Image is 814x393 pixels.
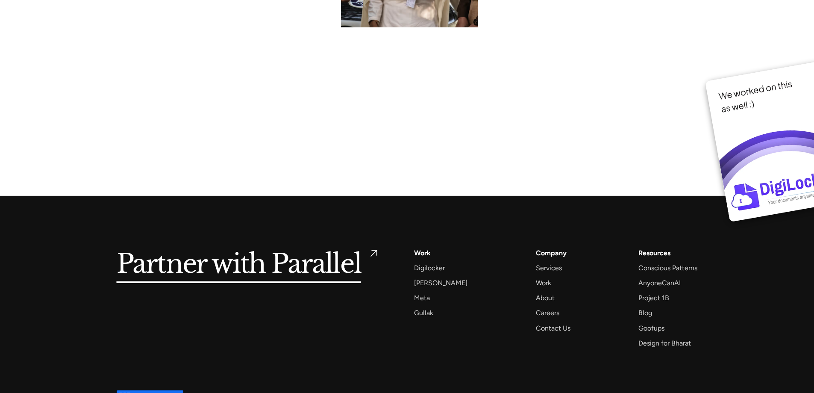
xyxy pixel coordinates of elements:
a: Design for Bharat [638,337,691,349]
a: Conscious Patterns [638,262,697,274]
a: Digilocker [414,262,445,274]
a: Meta [414,292,430,304]
a: Partner with Parallel [117,247,380,282]
a: Project 1B [638,292,669,304]
a: Contact Us [536,322,570,334]
a: Company [536,247,567,259]
h5: Partner with Parallel [117,247,361,282]
div: Resources [638,247,670,259]
a: About [536,292,555,304]
a: Blog [638,307,652,319]
a: Services [536,262,562,274]
a: Goofups [638,322,664,334]
a: AnyoneCanAI [638,277,681,289]
a: Work [414,247,431,259]
a: Gullak [414,307,433,319]
a: Work [536,277,551,289]
a: [PERSON_NAME] [414,277,467,289]
a: Careers [536,307,559,319]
